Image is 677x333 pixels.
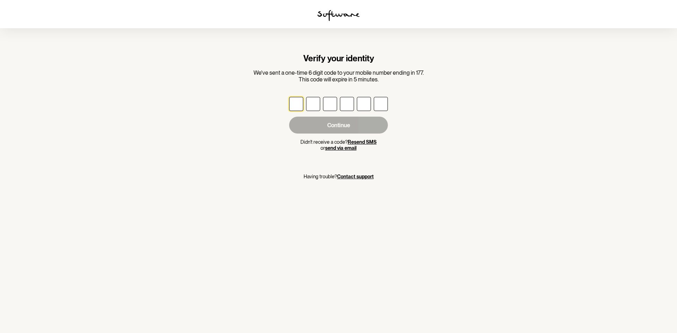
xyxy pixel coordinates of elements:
p: This code will expire in 5 minutes. [254,76,424,83]
h1: Verify your identity [254,54,424,64]
button: Resend SMS [348,139,377,145]
button: send via email [325,145,356,151]
p: Didn't receive a code? [289,139,388,145]
p: or [289,145,388,151]
p: Having trouble? [304,174,374,180]
button: Continue [289,117,388,134]
a: Contact support [337,174,374,179]
p: We've sent a one-time 6 digit code to your mobile number ending in 177. [254,69,424,76]
img: software logo [317,10,360,21]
